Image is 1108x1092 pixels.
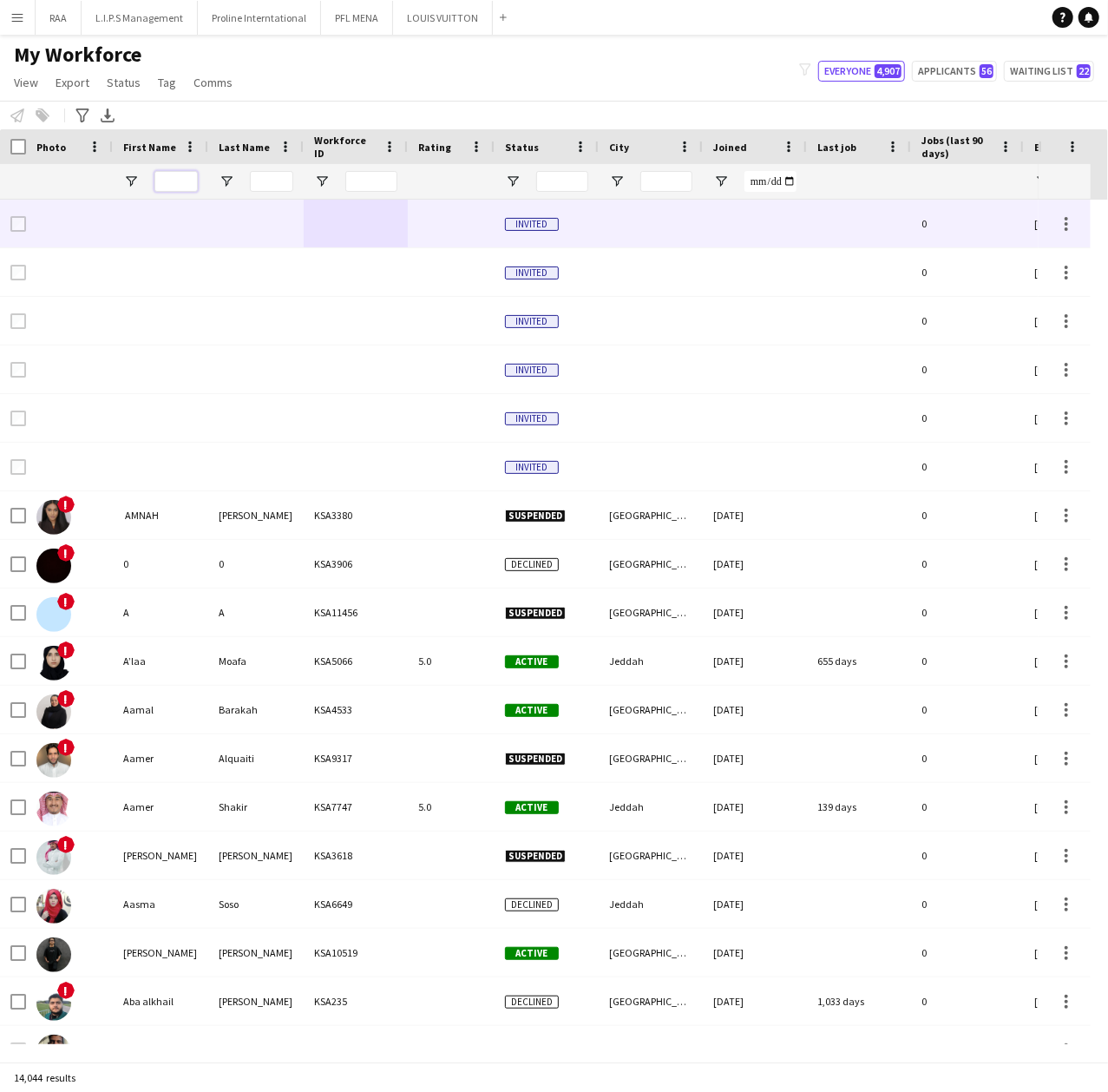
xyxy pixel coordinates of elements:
div: ‏ AMNAH [113,491,208,539]
div: [GEOGRAPHIC_DATA] [599,589,703,636]
div: Alquaiti [208,734,304,782]
input: Row Selection is disabled for this row (unchecked) [10,362,26,378]
div: [DATE] [703,880,807,928]
button: Open Filter Menu [713,174,729,189]
img: Aamer Shakir [36,792,71,826]
div: Soso [208,880,304,928]
div: [PERSON_NAME] [208,929,304,977]
input: Joined Filter Input [744,171,797,192]
span: First Name [123,141,176,154]
div: KSA5066 [304,637,408,685]
span: Suspended [505,753,566,766]
span: Declined [505,996,559,1009]
img: ‏ AMNAH IDRIS [36,500,71,535]
div: [GEOGRAPHIC_DATA] [599,491,703,539]
span: Joined [713,141,747,154]
span: ! [57,982,75,999]
div: KSA235 [304,977,408,1025]
img: Aba alkhail Bader [36,986,71,1021]
div: Barakah [208,686,304,733]
div: KSA5984 [304,1026,408,1074]
span: Active [505,801,559,814]
img: A A [36,597,71,632]
div: [GEOGRAPHIC_DATA] [599,734,703,782]
span: Status [107,75,141,90]
img: Aamer Alquaiti [36,743,71,778]
span: Last job [817,141,856,154]
div: 0 [911,686,1024,733]
input: City Filter Input [640,171,692,192]
div: Abaas [113,1026,208,1074]
div: [PERSON_NAME] [113,929,208,977]
div: Jeddah [599,880,703,928]
input: Status Filter Input [536,171,588,192]
div: Jeddah [599,783,703,831]
div: 0 [911,345,1024,393]
button: PFL MENA [321,1,393,35]
span: Suspended [505,850,566,863]
a: Export [49,71,96,94]
span: My Workforce [14,42,141,68]
img: Aamir Abbas [36,840,71,875]
div: 0 [911,443,1024,490]
img: Abaas Mohammed [36,1035,71,1069]
button: LOUIS VUITTON [393,1,493,35]
span: Active [505,655,559,668]
div: Aamer [113,734,208,782]
div: KSA3380 [304,491,408,539]
div: [DATE] [703,1026,807,1074]
span: Invited [505,364,559,377]
div: 5.0 [408,637,495,685]
div: 0 [911,832,1024,879]
div: 0 [208,540,304,588]
div: KSA10519 [304,929,408,977]
a: View [7,71,45,94]
span: Email [1034,141,1062,154]
button: Applicants56 [912,61,997,82]
span: Active [505,947,559,960]
div: 1,033 days [807,977,911,1025]
span: Declined [505,898,559,911]
div: 0 [911,929,1024,977]
div: KSA7747 [304,783,408,831]
input: Row Selection is disabled for this row (unchecked) [10,265,26,280]
button: Open Filter Menu [1034,174,1050,189]
div: [DATE] [703,589,807,636]
div: KSA4533 [304,686,408,733]
span: Comms [193,75,233,90]
div: Aba alkhail [113,977,208,1025]
span: Status [505,141,539,154]
button: RAA [36,1,82,35]
div: 0 [911,637,1024,685]
app-action-btn: Export XLSX [97,105,118,126]
button: Waiting list22 [1004,61,1094,82]
div: Shakir [208,783,304,831]
span: Invited [505,412,559,425]
div: 0 [911,589,1024,636]
div: [DATE] [703,929,807,977]
input: Row Selection is disabled for this row (unchecked) [10,459,26,475]
div: Aasma [113,880,208,928]
span: Active [505,704,559,717]
a: Status [100,71,148,94]
a: Tag [151,71,183,94]
div: A’laa [113,637,208,685]
span: Invited [505,218,559,231]
div: [PERSON_NAME] [208,832,304,879]
img: Aayan Aamir [36,937,71,972]
span: View [14,75,38,90]
span: ! [57,593,75,610]
span: 56 [980,64,993,78]
input: Workforce ID Filter Input [345,171,397,192]
button: Open Filter Menu [505,174,521,189]
span: Invited [505,461,559,474]
div: [PERSON_NAME] [208,977,304,1025]
div: Moafa [208,637,304,685]
div: [DATE] [703,686,807,733]
div: [GEOGRAPHIC_DATA] [599,686,703,733]
div: [GEOGRAPHIC_DATA] [599,540,703,588]
div: 0 [113,540,208,588]
input: Row Selection is disabled for this row (unchecked) [10,313,26,329]
span: Export [56,75,89,90]
div: [GEOGRAPHIC_DATA] [599,929,703,977]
